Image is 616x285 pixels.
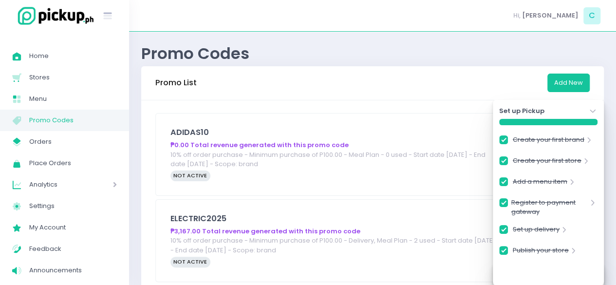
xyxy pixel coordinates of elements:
a: Publish your store [513,246,569,259]
strong: Set up Pickup [499,106,544,116]
div: ₱0.00 Total revenue generated with this promo code [170,140,500,150]
span: Orders [29,135,117,148]
div: Promo Codes [141,44,604,63]
a: Set up delivery [513,225,560,238]
span: Settings [29,200,117,212]
span: C [583,7,600,24]
span: My Account [29,221,117,234]
div: Not Active [170,171,210,181]
span: Stores [29,71,117,84]
span: Menu [29,93,117,105]
span: Place Orders [29,157,117,170]
div: ₱3,167.00 Total revenue generated with this promo code [170,227,500,236]
img: logo [12,5,95,26]
button: Add New [547,74,590,92]
a: Add a menu item [513,177,567,190]
span: Hi, [513,11,521,20]
div: Not Active [170,257,210,267]
span: [PERSON_NAME] [522,11,579,20]
a: Register to payment gateway [511,198,588,217]
span: Home [29,50,117,62]
h3: Promo List [155,78,197,88]
h5: ADIDAS10 [170,128,508,137]
span: Promo Codes [29,114,117,127]
span: Feedback [29,243,117,255]
a: Create your first brand [513,135,584,148]
span: Announcements [29,264,117,277]
div: 10% off order purchase - Minimum purchase of P100.00 - Delivery, Meal Plan - 2 used - Start date ... [170,236,500,255]
span: Analytics [29,178,85,191]
div: 10% off order purchase - Minimum purchase of P100.00 - Meal Plan - 0 used - Start date [DATE] - E... [170,150,500,169]
a: Create your first store [513,156,581,169]
h5: ELECTRIC2025 [170,214,508,224]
